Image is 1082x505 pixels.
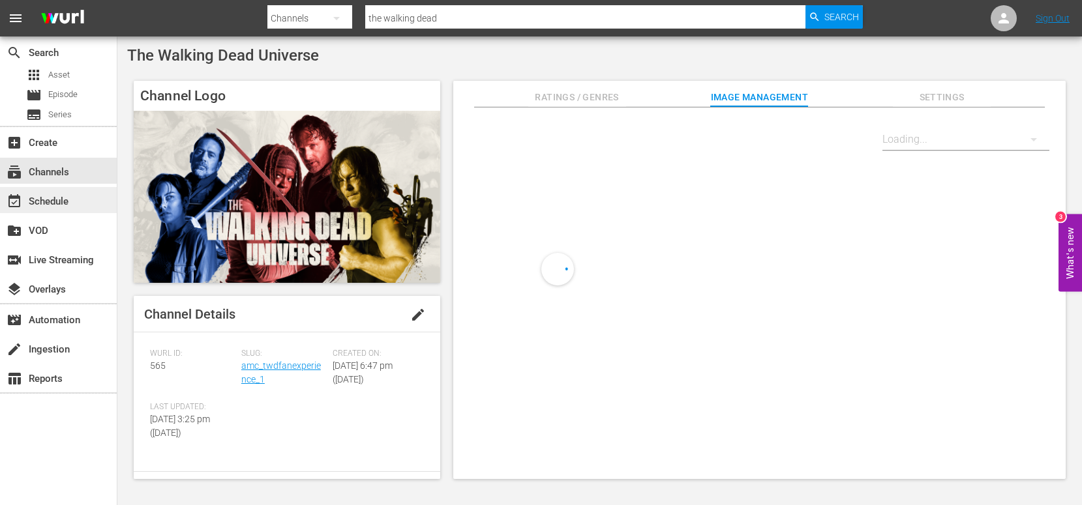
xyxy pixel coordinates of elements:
span: Channel Details [144,306,235,322]
span: [DATE] 6:47 pm ([DATE]) [333,360,393,384]
div: 3 [1055,211,1066,222]
span: Channels [7,164,22,180]
button: Open Feedback Widget [1059,214,1082,291]
span: Ratings / Genres [528,89,626,106]
span: Create [7,135,22,151]
a: amc_twdfanexperience_1 [241,360,321,384]
span: Series [48,108,72,121]
span: 565 [150,360,166,371]
button: edit [402,299,434,330]
span: Episode [48,88,78,101]
span: Overlays [7,281,22,297]
span: Automation [7,312,22,328]
span: Asset [48,68,70,81]
span: Reports [7,371,22,386]
span: edit [410,307,426,323]
span: Search [7,45,22,61]
span: Settings [893,89,991,106]
span: VOD [7,223,22,238]
a: Sign Out [1036,13,1070,23]
span: Episode [26,87,42,103]
span: Live Streaming [7,252,22,268]
span: Created On: [333,349,417,359]
h4: Channel Logo [134,81,440,111]
span: menu [8,10,23,26]
span: Image Management [710,89,808,106]
span: Slug: [241,349,326,359]
img: The Walking Dead Universe [134,111,440,283]
span: Ingestion [7,341,22,357]
span: The Walking Dead Universe [127,46,319,65]
span: event_available [7,194,22,209]
span: Asset [26,67,42,83]
span: Wurl ID: [150,349,235,359]
span: [DATE] 3:25 pm ([DATE]) [150,414,210,438]
span: Search [824,5,859,29]
span: Last Updated: [150,402,235,412]
button: Search [805,5,863,29]
span: Series [26,107,42,123]
img: ans4CAIJ8jUAAAAAAAAAAAAAAAAAAAAAAAAgQb4GAAAAAAAAAAAAAAAAAAAAAAAAJMjXAAAAAAAAAAAAAAAAAAAAAAAAgAT5G... [31,3,94,34]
